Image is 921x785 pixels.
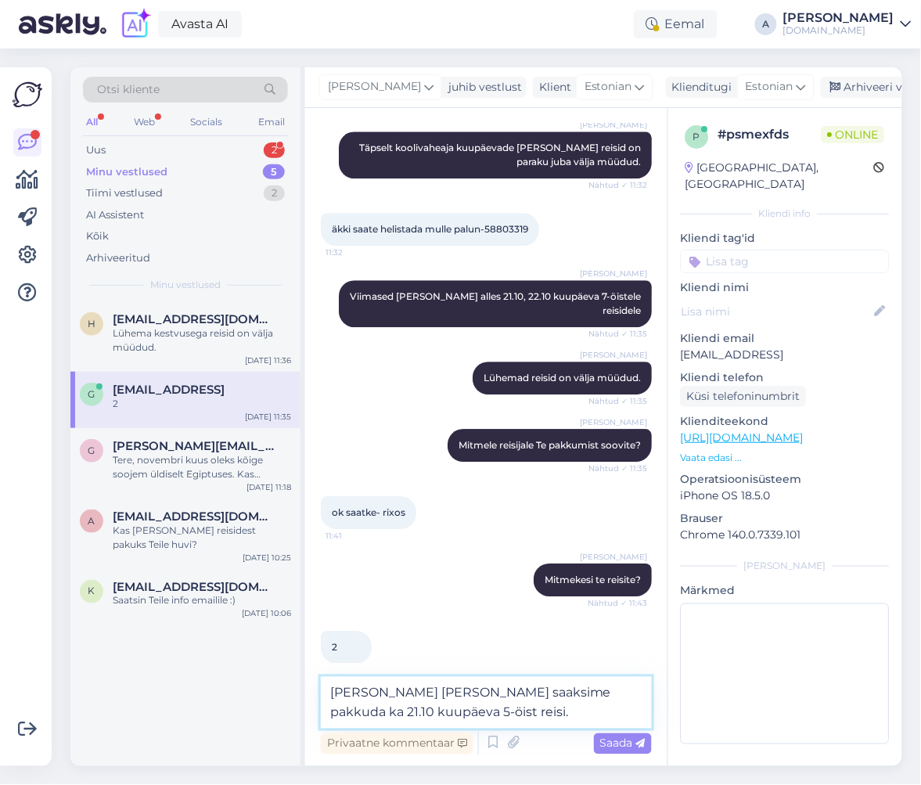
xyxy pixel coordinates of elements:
div: Kliendi info [681,207,890,221]
span: [PERSON_NAME] [580,268,647,279]
span: [PERSON_NAME] [580,119,647,131]
span: Kauri.adman@gmail.com [113,580,275,594]
span: Viimased [PERSON_NAME] alles 21.10, 22.10 kuupäeva 7-öistele reisidele [350,290,643,316]
span: Saada [600,736,646,751]
a: Avasta AI [158,11,242,38]
div: # psmexfds [718,125,822,144]
div: Minu vestlused [86,164,167,180]
span: aiakatlin@gmail.com [113,510,275,524]
span: g [88,445,95,456]
div: Klient [533,79,571,95]
span: p [694,131,701,142]
span: Mitmekesi te reisite? [545,574,641,585]
div: Kõik [86,229,109,244]
p: Kliendi tag'id [681,230,890,247]
span: 11:32 [326,247,384,258]
span: Mitmele reisijale Te pakkumist soovite? [459,439,641,451]
p: Chrome 140.0.7339.101 [681,527,890,543]
span: 11:41 [326,530,384,542]
div: [DATE] 11:35 [245,411,291,423]
div: [PERSON_NAME] [681,559,890,573]
span: Nähtud ✓ 11:35 [588,395,647,407]
div: All [83,112,101,132]
span: Minu vestlused [150,278,221,292]
div: Tiimi vestlused [86,185,163,201]
span: g [88,388,95,400]
span: a [88,515,95,527]
span: Otsi kliente [97,81,160,98]
span: gerli.aasmaa@gmail.vom [113,383,225,397]
div: Kas [PERSON_NAME] reisidest pakuks Teile huvi? [113,524,291,552]
div: [DATE] 10:25 [243,552,291,564]
p: Operatsioonisüsteem [681,471,890,488]
img: explore-ai [119,8,152,41]
div: Lühema kestvusega reisid on välja müüdud. [113,326,291,355]
span: äkki saate helistada mulle palun-58803319 [332,223,528,235]
div: 5 [263,164,285,180]
div: Saatsin Teile info emailile :) [113,594,291,608]
div: [DATE] 11:18 [246,481,291,493]
span: helenkars1@gmail.com [113,312,275,326]
span: ok saatke- rixos [332,506,405,518]
span: [PERSON_NAME] [580,349,647,361]
div: Email [255,112,288,132]
span: [PERSON_NAME] [580,416,647,428]
div: [PERSON_NAME] [783,12,894,24]
span: Online [822,126,885,143]
p: [EMAIL_ADDRESS] [681,347,890,363]
span: Nähtud ✓ 11:32 [588,179,647,191]
span: Nähtud ✓ 11:43 [588,597,647,609]
input: Lisa tag [681,250,890,273]
div: Privaatne kommentaar [321,733,473,754]
span: K [88,585,95,597]
p: Märkmed [681,582,890,599]
span: Nähtud ✓ 11:35 [588,328,647,340]
div: A [755,13,777,35]
div: Web [131,112,158,132]
span: Täpselt koolivaheaja kuupäevade [PERSON_NAME] reisid on paraku juba välja müüdud. [359,142,643,167]
div: Socials [187,112,225,132]
div: [DATE] 11:36 [245,355,291,366]
div: [GEOGRAPHIC_DATA], [GEOGRAPHIC_DATA] [685,160,874,193]
p: Vaata edasi ... [681,451,890,465]
img: Askly Logo [13,80,42,110]
div: Tere, novembri kuus oleks kõige soojem üldiselt Egiptuses. Kas Egiptuse reisid pakuks Teile huvi? [113,453,291,481]
div: AI Assistent [86,207,144,223]
div: Arhiveeritud [86,250,150,266]
span: gerda.sankovski@gmail.com [113,439,275,453]
input: Lisa nimi [682,303,872,320]
div: [DOMAIN_NAME] [783,24,894,37]
div: [DATE] 10:06 [242,608,291,620]
textarea: [PERSON_NAME] [PERSON_NAME] saaksime pakkuda ka 21.10 kuupäeva 5-öist reisi. [321,677,652,729]
div: 2 [113,397,291,411]
div: Klienditugi [666,79,732,95]
p: Kliendi telefon [681,369,890,386]
span: Nähtud ✓ 11:35 [588,463,647,474]
div: juhib vestlust [442,79,522,95]
a: [PERSON_NAME][DOMAIN_NAME] [783,12,912,37]
div: Küsi telefoninumbrit [681,386,807,407]
p: iPhone OS 18.5.0 [681,488,890,504]
span: Lühemad reisid on välja müüdud. [484,372,641,383]
p: Brauser [681,510,890,527]
span: h [88,318,95,329]
div: 2 [264,185,285,201]
span: Estonian [585,78,632,95]
div: Eemal [634,10,718,38]
div: Uus [86,142,106,158]
span: [PERSON_NAME] [328,78,421,95]
span: Estonian [746,78,793,95]
span: 2 [332,641,337,653]
p: Kliendi email [681,330,890,347]
p: Kliendi nimi [681,279,890,296]
span: [PERSON_NAME] [580,551,647,563]
p: Klienditeekond [681,413,890,430]
a: [URL][DOMAIN_NAME] [681,430,804,445]
div: 2 [264,142,285,158]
